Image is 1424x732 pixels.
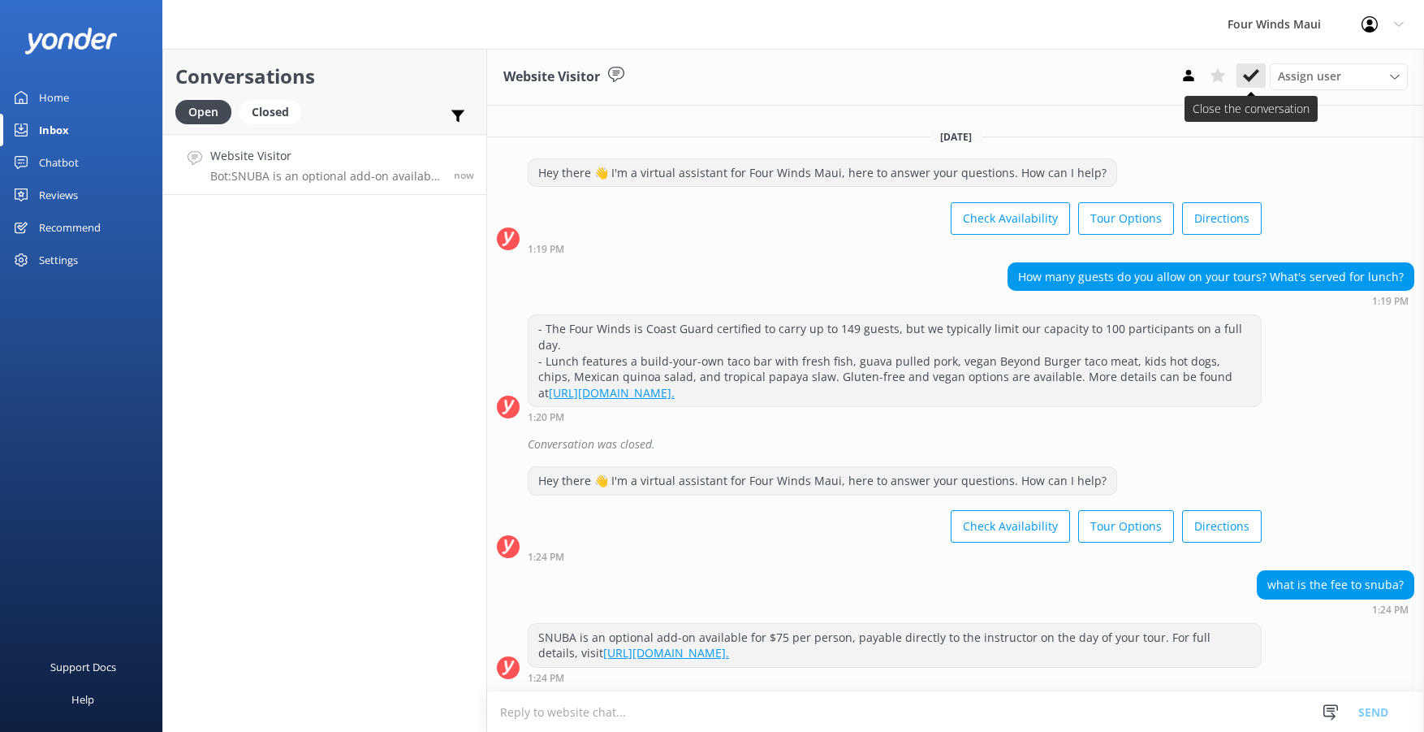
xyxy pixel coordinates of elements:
img: yonder-white-logo.png [24,28,118,54]
a: Closed [239,102,309,120]
div: Sep 02 2025 01:24pm (UTC -10:00) Pacific/Honolulu [528,551,1262,562]
div: Sep 02 2025 01:19pm (UTC -10:00) Pacific/Honolulu [528,243,1262,254]
button: Check Availability [951,510,1070,543]
strong: 1:19 PM [1372,297,1409,306]
button: Tour Options [1078,202,1174,235]
div: Sep 02 2025 01:19pm (UTC -10:00) Pacific/Honolulu [1008,295,1414,306]
div: what is the fee to snuba? [1258,571,1413,599]
div: Conversation was closed. [528,431,1414,458]
div: Settings [39,244,78,276]
div: Support Docs [50,651,116,683]
div: Recommend [39,211,101,244]
a: [URL][DOMAIN_NAME]. [603,645,729,661]
button: Tour Options [1078,510,1174,543]
h3: Website Visitor [503,67,600,88]
p: Bot: SNUBA is an optional add-on available for $75 per person, payable directly to the instructor... [210,169,442,184]
strong: 1:24 PM [528,674,564,683]
span: Assign user [1278,67,1341,85]
a: [URL][DOMAIN_NAME]. [549,385,675,401]
div: Sep 02 2025 01:24pm (UTC -10:00) Pacific/Honolulu [1257,604,1414,615]
strong: 1:24 PM [1372,605,1409,615]
div: Help [71,683,94,716]
a: Website VisitorBot:SNUBA is an optional add-on available for $75 per person, payable directly to ... [163,134,486,195]
a: Open [175,102,239,120]
div: Sep 02 2025 01:20pm (UTC -10:00) Pacific/Honolulu [528,411,1262,422]
div: Home [39,81,69,114]
button: Directions [1182,202,1262,235]
button: Check Availability [951,202,1070,235]
strong: 1:20 PM [528,413,564,422]
div: SNUBA is an optional add-on available for $75 per person, payable directly to the instructor on t... [529,624,1261,667]
div: Chatbot [39,146,79,179]
div: How many guests do you allow on your tours? What's served for lunch? [1008,263,1413,291]
div: Assign User [1270,63,1408,89]
strong: 1:24 PM [528,552,564,562]
div: - The Four Winds is Coast Guard certified to carry up to 149 guests, but we typically limit our c... [529,315,1261,406]
button: Directions [1182,510,1262,543]
div: Sep 02 2025 01:24pm (UTC -10:00) Pacific/Honolulu [528,672,1262,683]
div: Inbox [39,114,69,146]
div: Hey there 👋 I'm a virtual assistant for Four Winds Maui, here to answer your questions. How can I... [529,467,1116,495]
div: Open [175,100,231,124]
h4: Website Visitor [210,147,442,165]
div: Reviews [39,179,78,211]
div: 2025-09-02T23:22:32.750 [497,431,1414,458]
div: Closed [239,100,301,124]
div: Hey there 👋 I'm a virtual assistant for Four Winds Maui, here to answer your questions. How can I... [529,159,1116,187]
span: Sep 02 2025 01:24pm (UTC -10:00) Pacific/Honolulu [454,168,474,182]
strong: 1:19 PM [528,245,564,254]
span: [DATE] [930,130,982,144]
h2: Conversations [175,61,474,92]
